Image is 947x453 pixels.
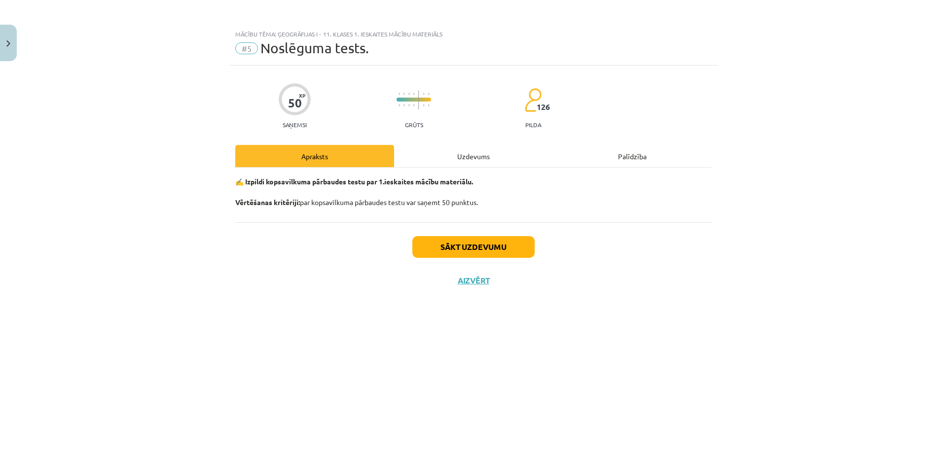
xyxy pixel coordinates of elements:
span: XP [299,93,305,98]
img: icon-short-line-57e1e144782c952c97e751825c79c345078a6d821885a25fce030b3d8c18986b.svg [399,93,400,95]
img: icon-short-line-57e1e144782c952c97e751825c79c345078a6d821885a25fce030b3d8c18986b.svg [408,93,409,95]
span: Noslēguma tests. [260,40,369,56]
p: Grūts [405,121,423,128]
b: ✍️ Izpildi kopsavilkuma pārbaudes testu par 1.ieskaites mācību materiālu. [235,177,473,186]
div: Palīdzība [553,145,712,167]
strong: Vērtēšanas kritēriji: [235,198,300,207]
button: Sākt uzdevumu [412,236,535,258]
img: icon-close-lesson-0947bae3869378f0d4975bcd49f059093ad1ed9edebbc8119c70593378902aed.svg [6,40,10,47]
img: students-c634bb4e5e11cddfef0936a35e636f08e4e9abd3cc4e673bd6f9a4125e45ecb1.svg [524,88,542,112]
img: icon-short-line-57e1e144782c952c97e751825c79c345078a6d821885a25fce030b3d8c18986b.svg [408,104,409,106]
img: icon-short-line-57e1e144782c952c97e751825c79c345078a6d821885a25fce030b3d8c18986b.svg [413,104,414,106]
img: icon-short-line-57e1e144782c952c97e751825c79c345078a6d821885a25fce030b3d8c18986b.svg [399,104,400,106]
div: Mācību tēma: Ģeogrāfijas i - 11. klases 1. ieskaites mācību materiāls [235,31,712,37]
p: pilda [525,121,541,128]
img: icon-short-line-57e1e144782c952c97e751825c79c345078a6d821885a25fce030b3d8c18986b.svg [403,104,404,106]
img: icon-short-line-57e1e144782c952c97e751825c79c345078a6d821885a25fce030b3d8c18986b.svg [428,93,429,95]
div: Uzdevums [394,145,553,167]
img: icon-short-line-57e1e144782c952c97e751825c79c345078a6d821885a25fce030b3d8c18986b.svg [423,93,424,95]
p: Saņemsi [279,121,311,128]
img: icon-short-line-57e1e144782c952c97e751825c79c345078a6d821885a25fce030b3d8c18986b.svg [428,104,429,106]
span: #5 [235,42,258,54]
p: par kopsavilkuma pārbaudes testu var saņemt 50 punktus. [235,176,712,208]
div: 50 [288,96,302,110]
button: Aizvērt [455,276,492,285]
div: Apraksts [235,145,394,167]
img: icon-short-line-57e1e144782c952c97e751825c79c345078a6d821885a25fce030b3d8c18986b.svg [423,104,424,106]
img: icon-long-line-d9ea69661e0d244f92f715978eff75569469978d946b2353a9bb055b3ed8787d.svg [418,90,419,109]
img: icon-short-line-57e1e144782c952c97e751825c79c345078a6d821885a25fce030b3d8c18986b.svg [413,93,414,95]
span: 126 [537,103,550,111]
img: icon-short-line-57e1e144782c952c97e751825c79c345078a6d821885a25fce030b3d8c18986b.svg [403,93,404,95]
